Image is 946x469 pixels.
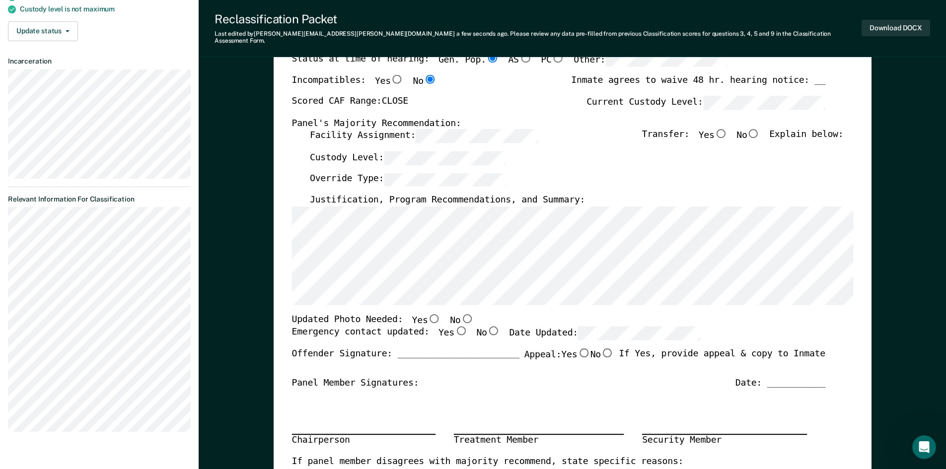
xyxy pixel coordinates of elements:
label: Facility Assignment: [309,129,537,143]
input: Override Type: [384,173,506,187]
div: Emergency contact updated: [291,327,700,348]
label: Yes [561,348,590,361]
label: PC [541,53,565,67]
div: Chairperson [291,434,436,447]
input: Yes [428,314,440,323]
input: Yes [454,327,467,335]
button: Download DOCX [862,20,930,36]
span: a few seconds ago [456,30,508,37]
div: Panel's Majority Recommendation: [291,118,825,130]
div: Panel Member Signatures: [291,377,419,389]
div: Last edited by [PERSON_NAME][EMAIL_ADDRESS][PERSON_NAME][DOMAIN_NAME] . Please review any data pr... [215,30,862,45]
label: Custody Level: [309,151,506,165]
dt: Relevant Information For Classification [8,195,191,203]
input: No [487,327,500,335]
span: maximum [83,5,115,13]
button: Update status [8,21,78,41]
label: Yes [374,75,403,88]
label: Date Updated: [509,327,700,340]
div: Custody level is not [20,5,191,13]
input: PC [551,53,564,62]
input: Gen. Pop. [486,53,499,62]
input: Yes [714,129,727,138]
div: Transfer: Explain below: [642,129,843,151]
label: Other: [574,53,728,67]
label: AS [508,53,532,67]
div: Security Member [642,434,807,447]
input: Date Updated: [578,327,700,340]
div: Date: ___________ [735,377,825,389]
input: Current Custody Level: [703,96,825,110]
div: Incompatibles: [291,75,437,96]
label: Yes [438,327,467,340]
label: No [476,327,500,340]
div: Inmate agrees to waive 48 hr. hearing notice: __ [571,75,825,96]
label: If panel member disagrees with majority recommend, state specific reasons: [291,456,683,468]
input: No [423,75,436,84]
iframe: Intercom live chat [912,435,936,459]
label: Justification, Program Recommendations, and Summary: [309,195,584,206]
div: Status at time of hearing: [291,53,728,75]
label: No [413,75,437,88]
label: No [590,348,614,361]
label: Scored CAF Range: CLOSE [291,96,408,110]
div: Treatment Member [453,434,624,447]
input: Facility Assignment: [416,129,538,143]
input: No [747,129,760,138]
label: Appeal: [524,348,614,369]
label: Gen. Pop. [438,53,499,67]
label: Yes [698,129,727,143]
label: No [736,129,760,143]
input: Yes [390,75,403,84]
dt: Incarceration [8,57,191,66]
input: AS [518,53,531,62]
div: Updated Photo Needed: [291,314,473,327]
label: Current Custody Level: [586,96,825,110]
input: No [601,348,614,357]
div: Reclassification Packet [215,12,862,26]
div: Offender Signature: _______________________ If Yes, provide appeal & copy to Inmate [291,348,825,377]
label: No [450,314,474,327]
label: Yes [412,314,440,327]
label: Override Type: [309,173,506,187]
input: Other: [605,53,728,67]
input: Yes [577,348,590,357]
input: No [460,314,473,323]
input: Custody Level: [384,151,506,165]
